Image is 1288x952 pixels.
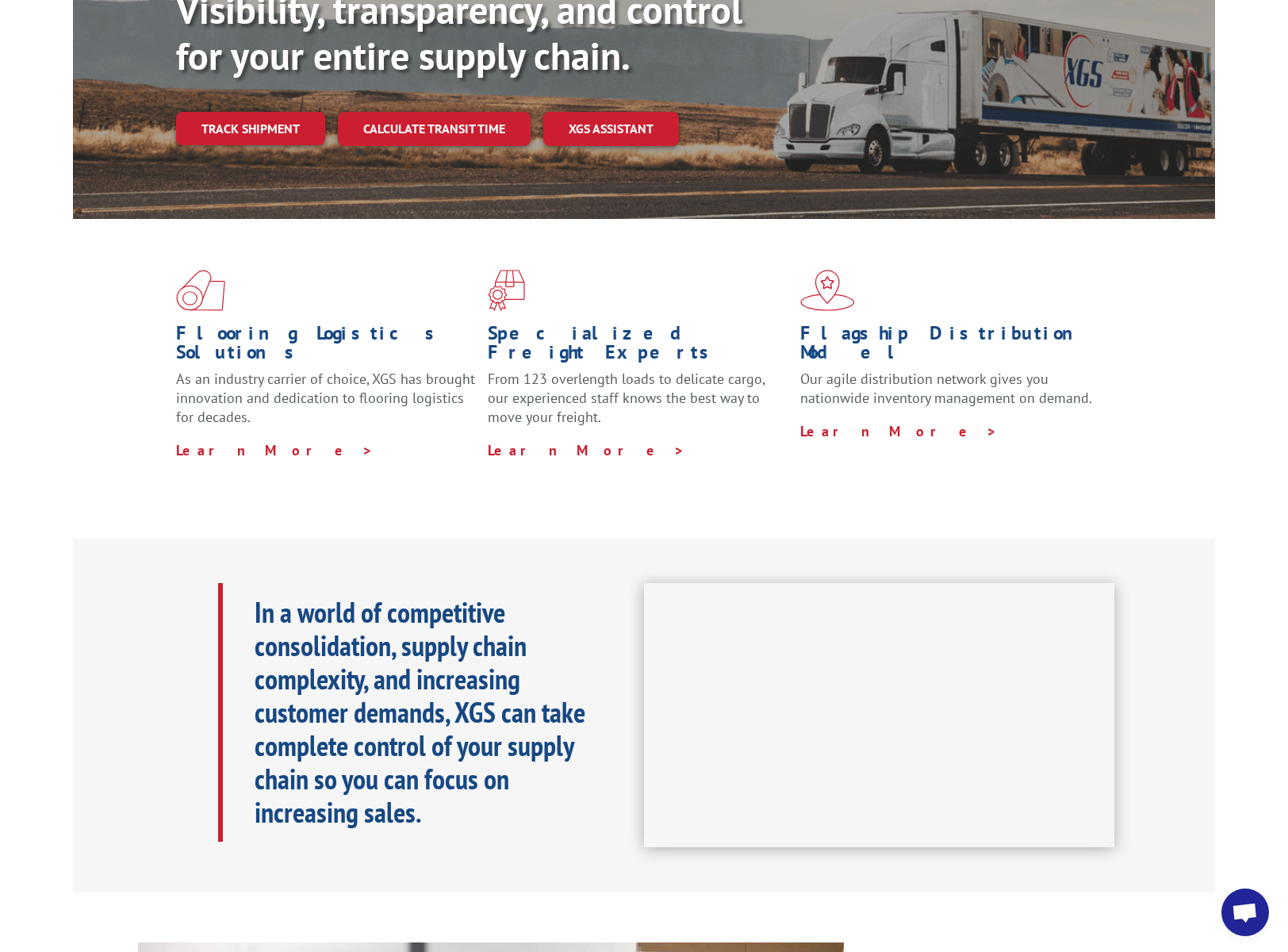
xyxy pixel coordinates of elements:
[176,324,476,370] h1: Flooring Logistics Solutions
[800,370,1092,407] span: Our agile distribution network gives you nationwide inventory management on demand.
[800,422,998,440] a: Learn More >
[800,270,855,311] img: xgs-icon-flagship-distribution-model-red
[488,270,525,311] img: xgs-icon-focused-on-flooring-red
[800,324,1100,370] h1: Flagship Distribution Model
[176,270,225,311] img: xgs-icon-total-supply-chain-intelligence-red
[338,112,531,146] a: Calculate transit time
[176,112,325,145] a: Track shipment
[543,112,679,146] a: XGS ASSISTANT
[255,593,585,831] b: In a world of competitive consolidation, supply chain complexity, and increasing customer demands...
[488,324,788,370] h1: Specialized Freight Experts
[488,441,685,459] a: Learn More >
[176,441,374,459] a: Learn More >
[176,370,475,426] span: As an industry carrier of choice, XGS has brought innovation and dedication to flooring logistics...
[1221,889,1269,936] div: Open chat
[488,370,788,440] p: From 123 overlength loads to delicate cargo, our experienced staff knows the best way to move you...
[644,583,1114,848] iframe: XGS Logistics Solutions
